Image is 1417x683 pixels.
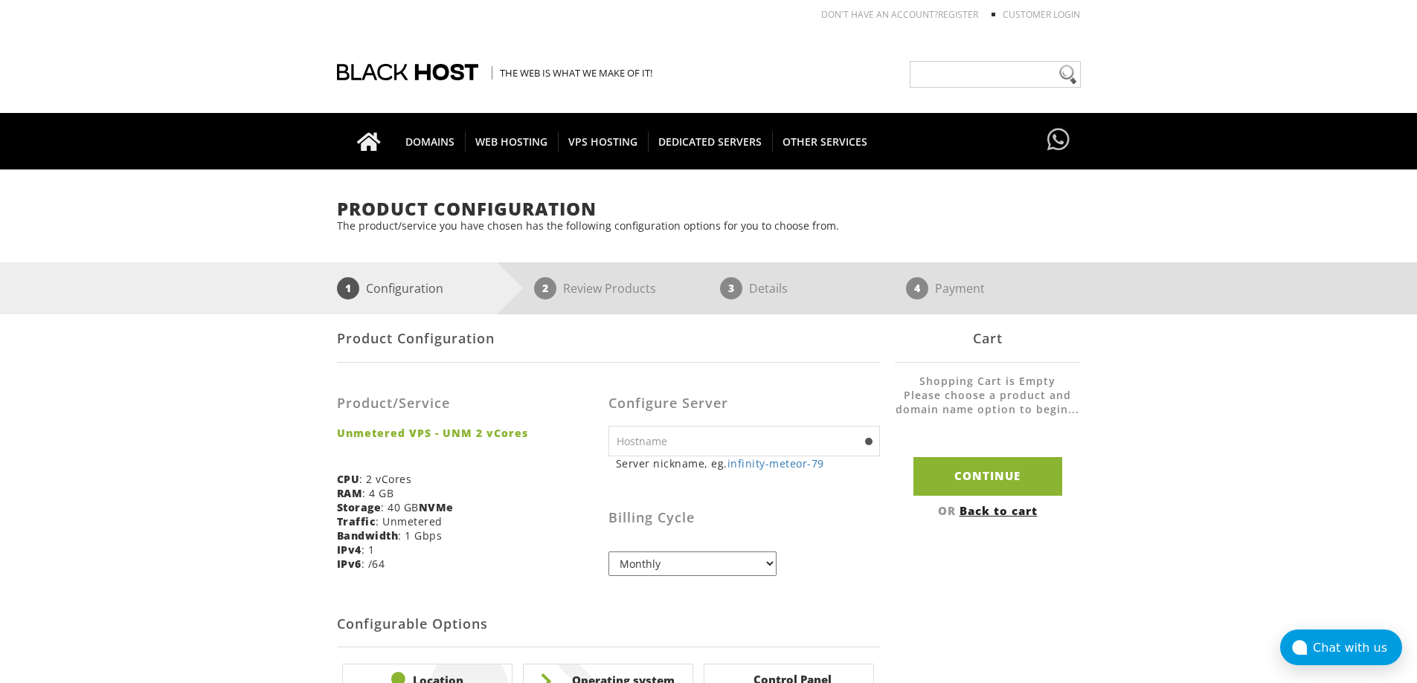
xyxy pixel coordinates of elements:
li: Don't have an account? [799,8,978,21]
b: Storage [337,500,382,514]
a: WEB HOSTING [465,113,559,169]
a: REGISTER [938,8,978,21]
div: Chat with us [1313,641,1402,655]
h3: Configure Server [608,396,880,411]
input: Need help? [910,61,1081,88]
span: 2 [534,277,556,300]
h3: Billing Cycle [608,511,880,525]
a: Go to homepage [342,113,396,169]
b: NVMe [419,500,454,514]
p: Configuration [366,277,443,300]
h2: Configurable Options [337,602,880,647]
a: Customer Login [1003,8,1080,21]
input: Hostname [608,426,880,456]
a: OTHER SERVICES [772,113,878,169]
small: Server nickname, eg. [616,456,880,470]
b: IPv6 [337,557,362,571]
div: : 2 vCores : 4 GB : 40 GB : Unmetered : 1 Gbps : 1 : /64 [337,374,608,582]
b: RAM [337,486,363,500]
span: OTHER SERVICES [772,132,878,152]
span: DOMAINS [395,132,466,152]
span: 1 [337,277,359,300]
b: CPU [337,472,360,486]
span: The Web is what we make of it! [492,66,652,80]
a: VPS HOSTING [558,113,649,169]
span: 3 [720,277,742,300]
p: Review Products [563,277,656,300]
span: DEDICATED SERVERS [648,132,773,152]
p: Payment [935,277,985,300]
li: Shopping Cart is Empty Please choose a product and domain name option to begin... [895,374,1081,431]
a: DEDICATED SERVERS [648,113,773,169]
strong: Unmetered VPS - UNM 2 vCores [337,426,597,440]
div: OR [895,503,1081,518]
a: Have questions? [1044,113,1073,168]
span: 4 [906,277,928,300]
a: infinity-meteor-79 [727,456,824,470]
p: The product/service you have chosen has the following configuration options for you to choose from. [337,219,1081,233]
input: Continue [913,457,1062,495]
a: Back to cart [960,503,1038,518]
b: Bandwidth [337,528,399,543]
h3: Product/Service [337,396,597,411]
b: Traffic [337,514,376,528]
b: IPv4 [337,543,362,557]
div: Product Configuration [337,314,880,363]
div: Cart [895,314,1081,363]
button: Chat with us [1280,629,1402,665]
p: Details [749,277,788,300]
a: DOMAINS [395,113,466,169]
h1: Product Configuration [337,199,1081,219]
span: VPS HOSTING [558,132,649,152]
span: WEB HOSTING [465,132,559,152]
